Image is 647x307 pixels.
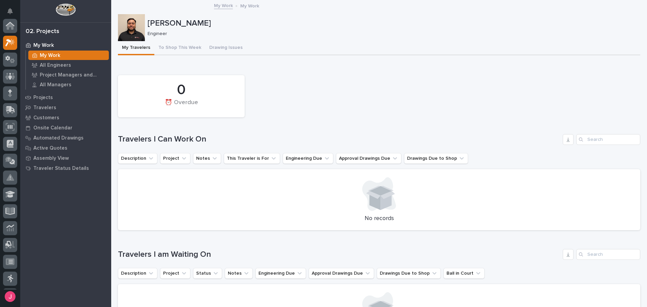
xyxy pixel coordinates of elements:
button: Drawings Due to Shop [377,268,441,279]
a: All Managers [26,80,111,89]
button: Project [160,153,190,164]
button: Notes [225,268,253,279]
p: Project Managers and Engineers [40,72,106,78]
button: To Shop This Week [154,41,205,55]
p: Engineer [148,31,635,37]
p: No records [126,215,632,222]
h1: Travelers I Can Work On [118,134,560,144]
p: Customers [33,115,59,121]
a: Travelers [20,102,111,113]
button: Status [193,268,222,279]
a: My Work [26,51,111,60]
div: Notifications [8,8,17,19]
button: Project [160,268,190,279]
a: Onsite Calendar [20,123,111,133]
a: Active Quotes [20,143,111,153]
button: Drawings Due to Shop [404,153,468,164]
p: Projects [33,95,53,101]
a: Automated Drawings [20,133,111,143]
p: Traveler Status Details [33,165,89,172]
p: Onsite Calendar [33,125,72,131]
button: This Traveler is For [224,153,280,164]
p: All Engineers [40,62,71,68]
img: Workspace Logo [56,3,75,16]
a: All Engineers [26,60,111,70]
button: Approval Drawings Due [336,153,401,164]
a: My Work [20,40,111,50]
a: Projects [20,92,111,102]
div: ⏰ Overdue [129,99,233,113]
button: Drawing Issues [205,41,247,55]
button: Description [118,268,157,279]
p: [PERSON_NAME] [148,19,638,28]
button: Notes [193,153,221,164]
p: Travelers [33,105,56,111]
p: Automated Drawings [33,135,84,141]
button: Notifications [3,4,17,18]
a: My Work [214,1,233,9]
a: Customers [20,113,111,123]
input: Search [576,249,640,260]
p: My Work [33,42,54,49]
p: All Managers [40,82,71,88]
div: 0 [129,82,233,98]
button: Engineering Due [283,153,333,164]
p: Active Quotes [33,145,67,151]
button: Engineering Due [255,268,306,279]
p: My Work [240,2,259,9]
a: Assembly View [20,153,111,163]
p: My Work [40,53,60,59]
p: Assembly View [33,155,69,161]
button: My Travelers [118,41,154,55]
input: Search [576,134,640,145]
button: users-avatar [3,289,17,304]
button: Description [118,153,157,164]
h1: Travelers I am Waiting On [118,250,560,259]
div: 02. Projects [26,28,59,35]
a: Traveler Status Details [20,163,111,173]
button: Approval Drawings Due [309,268,374,279]
button: Ball in Court [443,268,485,279]
a: Project Managers and Engineers [26,70,111,80]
